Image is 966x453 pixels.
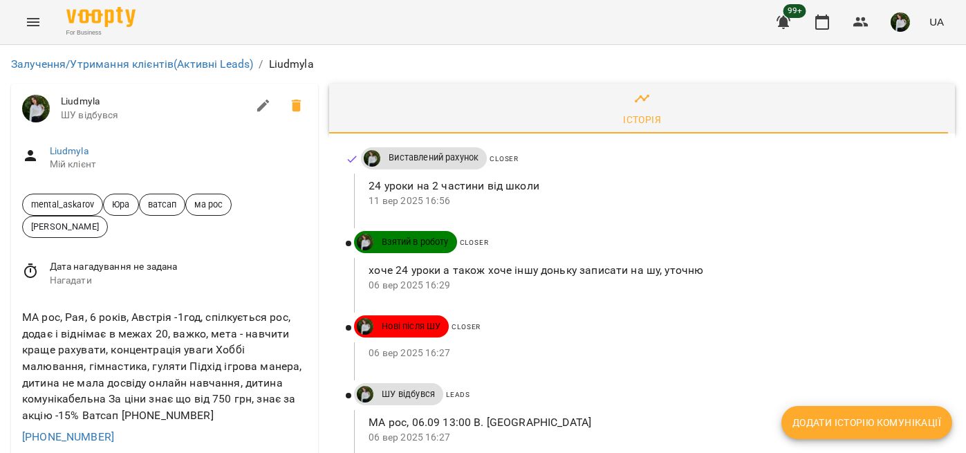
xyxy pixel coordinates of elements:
div: МА рос, Рая, 6 років, Австрія -1год, спілкується рос, додає і віднімає в межах 20, важко, мета - ... [19,306,310,426]
span: Closer [460,239,489,246]
span: 99+ [783,4,806,18]
span: Юра [104,198,138,211]
a: Liudmyla [50,145,89,156]
img: 6b662c501955233907b073253d93c30f.jpg [891,12,910,32]
img: ДТ Чавага Вікторія [364,150,380,167]
button: Menu [17,6,50,39]
p: 11 вер 2025 16:56 [369,194,933,208]
img: ДТ Чавага Вікторія [357,234,373,250]
p: МА рос, 06.09 13:00 В. [GEOGRAPHIC_DATA] [369,414,933,431]
a: ДТ Чавага Вікторія [354,318,373,335]
span: Closer [490,155,519,163]
span: Дата нагадування не задана [50,260,308,274]
img: ДТ Чавага Вікторія [357,386,373,403]
p: 06 вер 2025 16:27 [369,346,933,360]
li: / [259,56,263,73]
span: For Business [66,28,136,37]
span: ШУ відбувся [373,388,443,400]
button: Додати історію комунікації [781,406,952,439]
span: Leads [446,391,470,398]
span: Взятий в роботу [373,236,456,248]
a: ДТ Чавага Вікторія [361,150,380,167]
span: Мій клієнт [50,158,308,172]
p: 24 уроки на 2 частини від школи [369,178,933,194]
img: ДТ Чавага Вікторія [22,95,50,122]
span: ватсап [140,198,185,211]
span: Нагадати [50,274,308,288]
span: Liudmyla [61,95,247,109]
span: Додати історію комунікації [792,414,941,431]
button: UA [924,9,949,35]
a: Залучення/Утримання клієнтів(Активні Leads) [11,57,253,71]
p: 06 вер 2025 16:27 [369,431,933,445]
nav: breadcrumb [11,56,955,73]
img: Voopty Logo [66,7,136,27]
a: ДТ Чавага Вікторія [354,234,373,250]
img: ДТ Чавага Вікторія [357,318,373,335]
a: ДТ Чавага Вікторія [354,386,373,403]
span: ма рос [186,198,231,211]
span: ШУ відбувся [61,109,247,122]
span: Closer [452,323,481,331]
span: Нові після ШУ [373,320,449,333]
span: UA [929,15,944,29]
span: [PERSON_NAME] [23,220,107,233]
a: [PHONE_NUMBER] [22,430,114,443]
p: хоче 24 уроки а також хоче іншу доньку записати на шу, уточню [369,262,933,279]
span: mental_askarov [23,198,102,211]
p: 06 вер 2025 16:29 [369,279,933,293]
p: Liudmyla [269,56,314,73]
div: Історія [623,111,661,128]
span: Виставлений рахунок [380,151,487,164]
